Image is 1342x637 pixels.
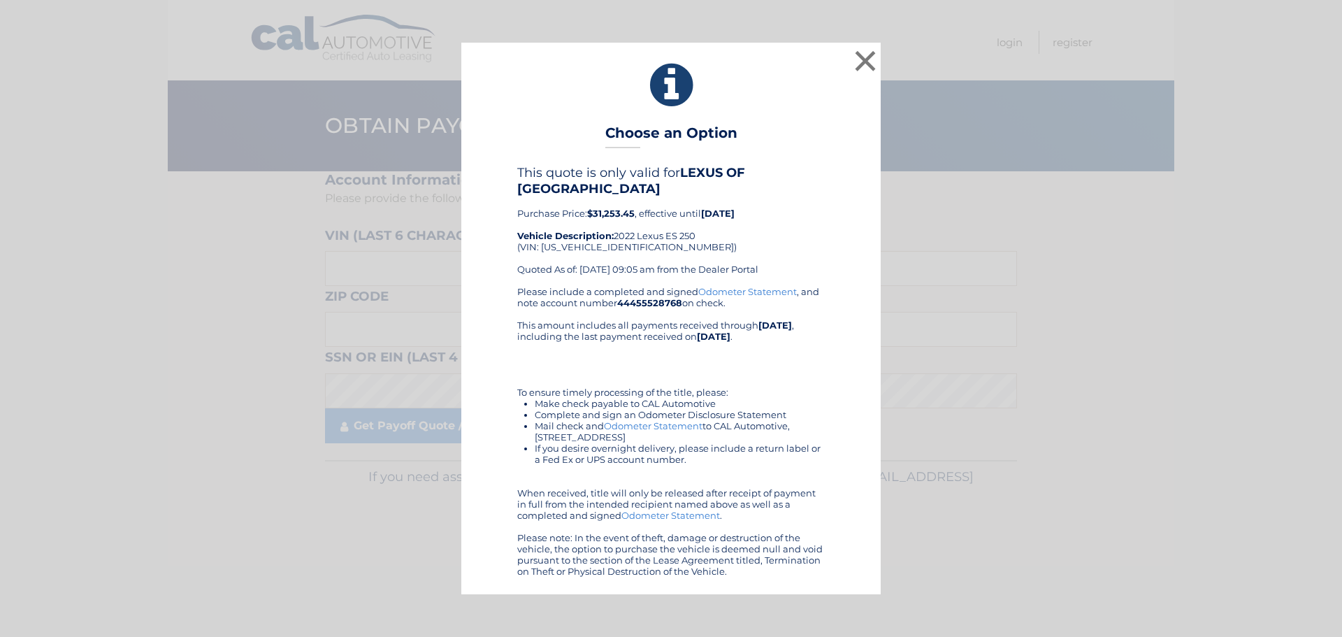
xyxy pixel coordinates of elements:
[758,320,792,331] b: [DATE]
[517,230,614,241] strong: Vehicle Description:
[517,165,825,196] h4: This quote is only valid for
[605,124,737,149] h3: Choose an Option
[517,286,825,577] div: Please include a completed and signed , and note account number on check. This amount includes al...
[604,420,702,431] a: Odometer Statement
[517,165,745,196] b: LEXUS OF [GEOGRAPHIC_DATA]
[535,409,825,420] li: Complete and sign an Odometer Disclosure Statement
[587,208,635,219] b: $31,253.45
[617,297,682,308] b: 44455528768
[517,165,825,285] div: Purchase Price: , effective until 2022 Lexus ES 250 (VIN: [US_VEHICLE_IDENTIFICATION_NUMBER]) Quo...
[535,443,825,465] li: If you desire overnight delivery, please include a return label or a Fed Ex or UPS account number.
[535,420,825,443] li: Mail check and to CAL Automotive, [STREET_ADDRESS]
[851,47,879,75] button: ×
[697,331,730,342] b: [DATE]
[701,208,735,219] b: [DATE]
[535,398,825,409] li: Make check payable to CAL Automotive
[698,286,797,297] a: Odometer Statement
[621,510,720,521] a: Odometer Statement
